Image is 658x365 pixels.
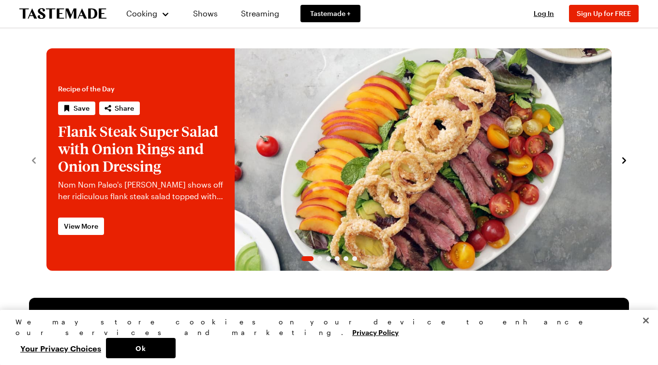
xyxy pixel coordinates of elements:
[74,103,90,113] span: Save
[326,256,331,261] span: Go to slide 3
[569,5,639,22] button: Sign Up for FREE
[301,256,314,261] span: Go to slide 1
[317,256,322,261] span: Go to slide 2
[335,256,340,261] span: Go to slide 4
[58,102,95,115] button: Save recipe
[352,256,357,261] span: Go to slide 6
[524,9,563,18] button: Log In
[106,338,176,358] button: Ok
[352,327,399,336] a: More information about your privacy, opens in a new tab
[64,221,98,231] span: View More
[29,154,39,165] button: navigate to previous item
[577,9,631,17] span: Sign Up for FREE
[19,8,106,19] a: To Tastemade Home Page
[46,48,612,271] div: 1 / 6
[58,218,104,235] a: View More
[635,310,657,331] button: Close
[534,9,554,17] span: Log In
[115,103,134,113] span: Share
[310,9,351,18] span: Tastemade +
[15,338,106,358] button: Your Privacy Choices
[300,5,360,22] a: Tastemade +
[344,256,348,261] span: Go to slide 5
[15,317,634,358] div: Privacy
[619,154,629,165] button: navigate to next item
[99,102,140,115] button: Share
[126,2,170,25] button: Cooking
[126,9,157,18] span: Cooking
[15,317,634,338] div: We may store cookies on your device to enhance our services and marketing.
